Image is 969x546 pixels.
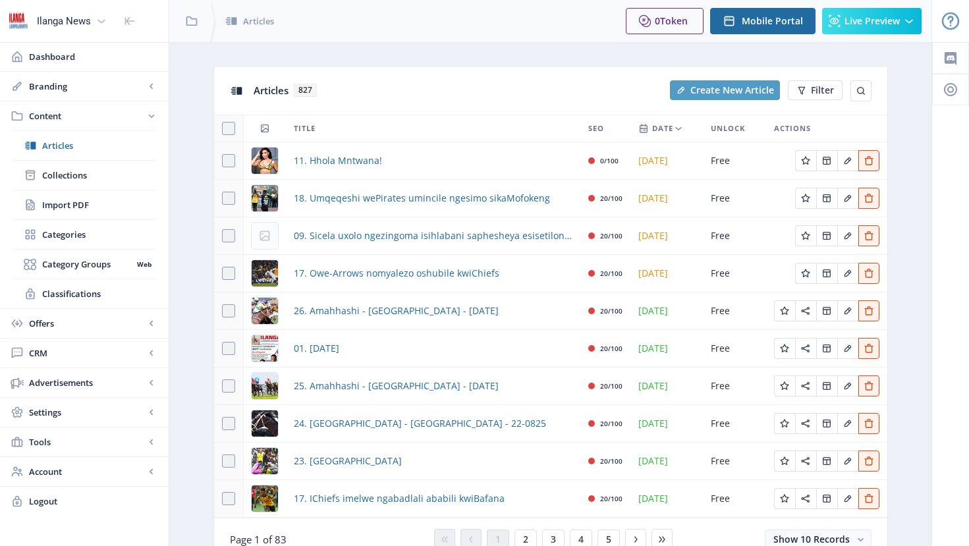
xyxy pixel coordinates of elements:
[42,139,155,152] span: Articles
[662,80,780,100] a: New page
[294,378,499,394] a: 25. Amahhashi - [GEOGRAPHIC_DATA] - [DATE]
[600,341,623,356] div: 20/100
[858,379,879,391] a: Edit page
[795,454,816,466] a: Edit page
[294,416,546,431] a: 24. [GEOGRAPHIC_DATA] - [GEOGRAPHIC_DATA] - 22-0825
[795,266,816,279] a: Edit page
[29,406,145,419] span: Settings
[42,228,155,241] span: Categories
[703,330,766,368] td: Free
[29,109,145,123] span: Content
[816,266,837,279] a: Edit page
[670,80,780,100] button: Create New Article
[8,11,29,32] img: 6e32966d-d278-493e-af78-9af65f0c2223.png
[837,304,858,316] a: Edit page
[660,14,688,27] span: Token
[858,341,879,354] a: Edit page
[294,341,339,356] a: 01. [DATE]
[858,266,879,279] a: Edit page
[774,304,795,316] a: Edit page
[252,448,278,474] img: 2f13bb74-f5e3-4f2e-a0fd-231996b07266.png
[29,50,158,63] span: Dashboard
[816,491,837,504] a: Edit page
[13,190,155,219] a: Import PDF
[13,279,155,308] a: Classifications
[774,121,811,136] span: Actions
[837,153,858,166] a: Edit page
[294,453,402,469] a: 23. [GEOGRAPHIC_DATA]
[600,491,623,506] div: 20/100
[29,317,145,330] span: Offers
[703,255,766,292] td: Free
[42,198,155,211] span: Import PDF
[630,142,703,180] td: [DATE]
[294,265,499,281] a: 17. Owe-Arrows nomyalezo oshubile kwiChiefs
[29,376,145,389] span: Advertisements
[294,303,499,319] a: 26. Amahhashi - [GEOGRAPHIC_DATA] - [DATE]
[858,229,879,241] a: Edit page
[29,435,145,449] span: Tools
[252,148,278,174] img: d90a0ad1-3128-418f-89fe-dbeb731a3f52.png
[703,443,766,480] td: Free
[795,304,816,316] a: Edit page
[600,303,623,319] div: 20/100
[294,228,572,244] span: 09. Sicela uxolo ngezingoma isihlabani saphesheya esisetilongweni
[837,379,858,391] a: Edit page
[42,258,132,271] span: Category Groups
[822,8,922,34] button: Live Preview
[703,480,766,518] td: Free
[858,454,879,466] a: Edit page
[630,292,703,330] td: [DATE]
[795,341,816,354] a: Edit page
[795,491,816,504] a: Edit page
[795,229,816,241] a: Edit page
[254,84,289,97] span: Articles
[29,80,145,93] span: Branding
[13,131,155,160] a: Articles
[13,250,155,279] a: Category GroupsWeb
[294,121,316,136] span: Title
[816,229,837,241] a: Edit page
[703,180,766,217] td: Free
[711,121,745,136] span: Unlock
[630,443,703,480] td: [DATE]
[837,191,858,204] a: Edit page
[132,258,155,271] nb-badge: Web
[29,346,145,360] span: CRM
[774,341,795,354] a: Edit page
[29,465,145,478] span: Account
[858,153,879,166] a: Edit page
[600,378,623,394] div: 20/100
[294,84,317,97] span: 827
[837,266,858,279] a: Edit page
[858,304,879,316] a: Edit page
[858,416,879,429] a: Edit page
[795,191,816,204] a: Edit page
[252,298,278,324] img: 28e02974-99e6-4165-9444-67a985f19d56.png
[42,169,155,182] span: Collections
[252,485,278,512] img: beecb6d4-7bd1-4e8d-9696-230eed22ed78.png
[630,180,703,217] td: [DATE]
[588,121,604,136] span: SEO
[294,491,505,506] a: 17. IChiefs imelwe ngabadlali ababili kwiBafana
[703,368,766,405] td: Free
[630,217,703,255] td: [DATE]
[252,410,278,437] img: 9a9bb59e-6336-4a07-9f3c-761f33bc5122.png
[816,454,837,466] a: Edit page
[816,379,837,391] a: Edit page
[703,142,766,180] td: Free
[294,153,382,169] a: 11. Hhola Mntwana!
[600,228,623,244] div: 20/100
[630,480,703,518] td: [DATE]
[837,491,858,504] a: Edit page
[816,191,837,204] a: Edit page
[42,287,155,300] span: Classifications
[29,495,158,508] span: Logout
